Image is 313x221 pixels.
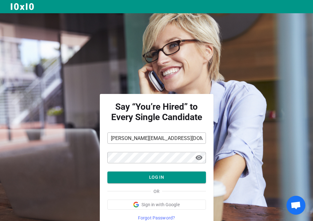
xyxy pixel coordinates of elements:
button: Sign in with Google [107,200,206,210]
img: Logo [10,3,35,11]
span: OR [153,188,160,195]
span: Forgot Password? [138,215,175,221]
input: Email Address* [107,133,206,143]
span: Sign in with Google [141,201,180,208]
div: Open chat [286,196,305,215]
span: visibility [195,154,203,161]
a: Forgot Password? [107,215,206,221]
button: LOG IN [107,172,206,183]
strong: Say “You’re Hired” to Every Single Candidate [107,102,206,122]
